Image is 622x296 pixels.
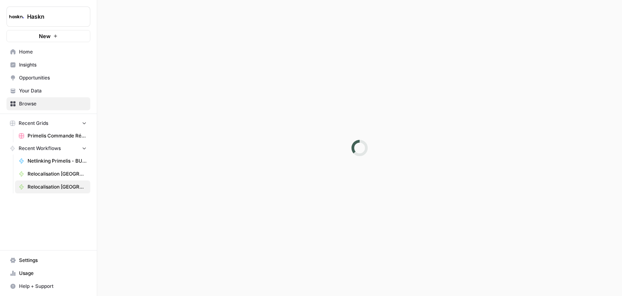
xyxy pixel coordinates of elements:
[19,257,87,264] span: Settings
[19,100,87,107] span: Browse
[6,6,90,27] button: Workspace: Haskn
[6,58,90,71] a: Insights
[6,280,90,293] button: Help + Support
[19,74,87,82] span: Opportunities
[19,145,61,152] span: Recent Workflows
[6,267,90,280] a: Usage
[6,254,90,267] a: Settings
[28,170,87,178] span: Relocalisation [GEOGRAPHIC_DATA]
[19,120,48,127] span: Recent Grids
[27,13,76,21] span: Haskn
[39,32,51,40] span: New
[19,270,87,277] span: Usage
[6,84,90,97] a: Your Data
[6,30,90,42] button: New
[6,142,90,154] button: Recent Workflows
[6,117,90,129] button: Recent Grids
[9,9,24,24] img: Haskn Logo
[6,97,90,110] a: Browse
[19,283,87,290] span: Help + Support
[19,48,87,56] span: Home
[15,167,90,180] a: Relocalisation [GEOGRAPHIC_DATA]
[28,132,87,139] span: Primelis Commande Rédaction Netlinking (2).csv
[6,45,90,58] a: Home
[28,183,87,191] span: Relocalisation [GEOGRAPHIC_DATA]
[15,129,90,142] a: Primelis Commande Rédaction Netlinking (2).csv
[15,154,90,167] a: Netlinking Primelis - BU FR
[6,71,90,84] a: Opportunities
[15,180,90,193] a: Relocalisation [GEOGRAPHIC_DATA]
[19,61,87,69] span: Insights
[28,157,87,165] span: Netlinking Primelis - BU FR
[19,87,87,94] span: Your Data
